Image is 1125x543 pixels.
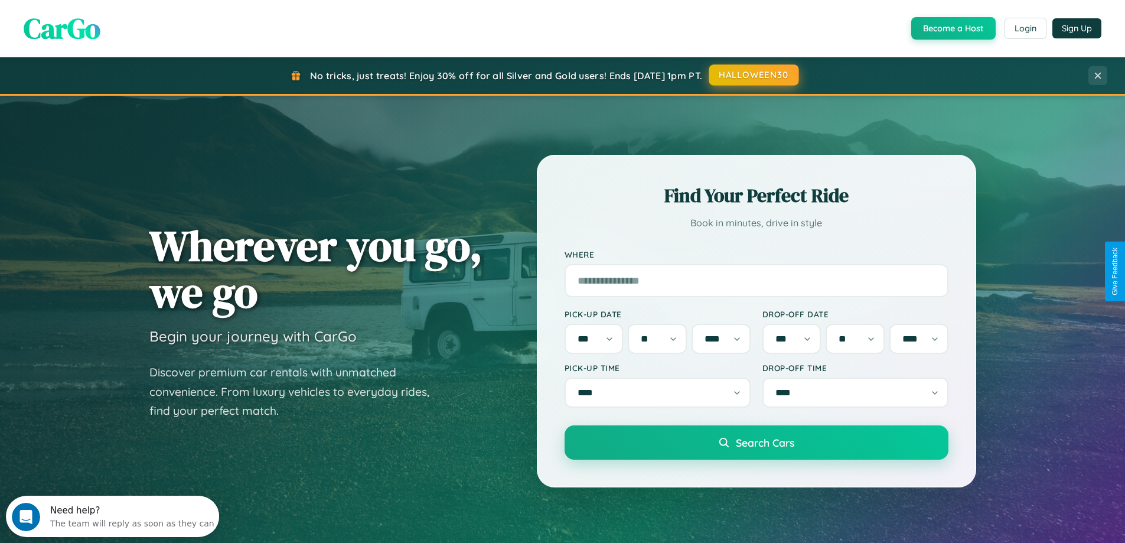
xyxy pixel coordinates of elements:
[310,70,702,82] span: No tricks, just treats! Enjoy 30% off for all Silver and Gold users! Ends [DATE] 1pm PT.
[24,9,100,48] span: CarGo
[44,19,208,32] div: The team will reply as soon as they can
[149,222,482,316] h1: Wherever you go, we go
[762,363,948,373] label: Drop-off Time
[12,503,40,531] iframe: Intercom live chat
[736,436,794,449] span: Search Cars
[565,249,948,259] label: Where
[1052,18,1101,38] button: Sign Up
[149,327,357,345] h3: Begin your journey with CarGo
[6,496,219,537] iframe: Intercom live chat discovery launcher
[762,309,948,319] label: Drop-off Date
[565,309,751,319] label: Pick-up Date
[5,5,220,37] div: Open Intercom Messenger
[149,363,445,421] p: Discover premium car rentals with unmatched convenience. From luxury vehicles to everyday rides, ...
[565,363,751,373] label: Pick-up Time
[1005,18,1046,39] button: Login
[565,183,948,209] h2: Find Your Perfect Ride
[911,17,996,40] button: Become a Host
[709,64,799,86] button: HALLOWEEN30
[44,10,208,19] div: Need help?
[565,214,948,232] p: Book in minutes, drive in style
[565,425,948,460] button: Search Cars
[1111,248,1119,295] div: Give Feedback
